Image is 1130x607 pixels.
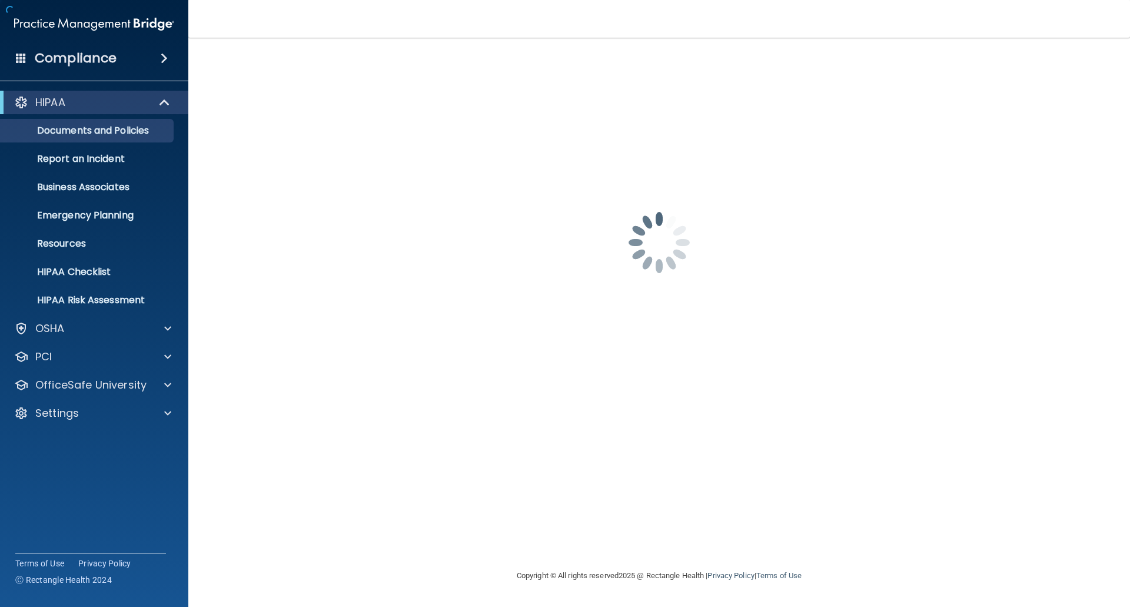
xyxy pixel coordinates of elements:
p: OSHA [35,321,65,336]
p: HIPAA Checklist [8,266,168,278]
img: spinner.e123f6fc.gif [600,184,718,301]
a: Privacy Policy [78,558,131,569]
a: OfficeSafe University [14,378,171,392]
p: HIPAA [35,95,65,110]
img: PMB logo [14,12,174,36]
p: PCI [35,350,52,364]
a: Terms of Use [15,558,64,569]
span: Ⓒ Rectangle Health 2024 [15,574,112,586]
p: OfficeSafe University [35,378,147,392]
p: Emergency Planning [8,210,168,221]
p: HIPAA Risk Assessment [8,294,168,306]
p: Documents and Policies [8,125,168,137]
a: Terms of Use [756,571,802,580]
p: Report an Incident [8,153,168,165]
a: OSHA [14,321,171,336]
p: Resources [8,238,168,250]
p: Settings [35,406,79,420]
a: Privacy Policy [707,571,754,580]
iframe: Drift Widget Chat Controller [926,523,1116,570]
div: Copyright © All rights reserved 2025 @ Rectangle Health | | [444,557,874,595]
h4: Compliance [35,50,117,67]
a: Settings [14,406,171,420]
p: Business Associates [8,181,168,193]
a: HIPAA [14,95,171,110]
a: PCI [14,350,171,364]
